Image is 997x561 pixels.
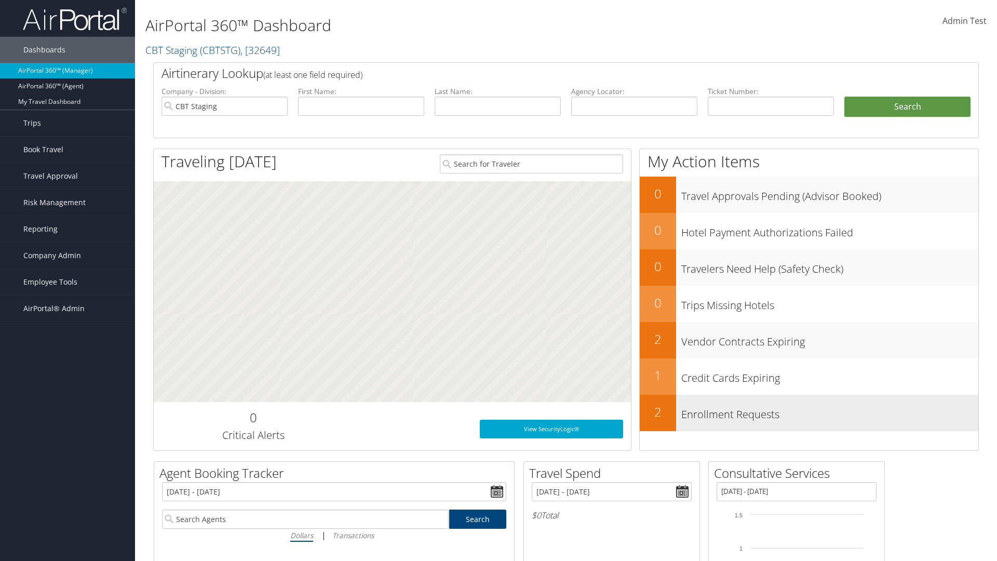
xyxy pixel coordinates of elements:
[161,151,277,172] h1: Traveling [DATE]
[200,43,240,57] span: ( CBTSTG )
[449,510,507,529] a: Search
[681,366,978,385] h3: Credit Cards Expiring
[161,86,288,97] label: Company - Division:
[681,293,978,313] h3: Trips Missing Hotels
[640,221,676,239] h2: 0
[640,395,978,431] a: 2Enrollment Requests
[440,154,623,173] input: Search for Traveler
[240,43,280,57] span: , [ 32649 ]
[640,403,676,421] h2: 2
[640,367,676,384] h2: 1
[298,86,424,97] label: First Name:
[942,15,987,26] span: Admin Test
[145,15,706,36] h1: AirPortal 360™ Dashboard
[640,330,676,348] h2: 2
[640,258,676,275] h2: 0
[640,358,978,395] a: 1Credit Cards Expiring
[681,257,978,276] h3: Travelers Need Help (Safety Check)
[681,329,978,349] h3: Vendor Contracts Expiring
[23,243,81,269] span: Company Admin
[23,137,63,163] span: Book Travel
[23,190,86,216] span: Risk Management
[640,322,978,358] a: 2Vendor Contracts Expiring
[640,177,978,213] a: 0Travel Approvals Pending (Advisor Booked)
[23,296,85,322] span: AirPortal® Admin
[640,294,676,312] h2: 0
[435,86,561,97] label: Last Name:
[263,69,362,81] span: (at least one field required)
[332,530,374,540] i: Transactions
[640,185,676,203] h2: 0
[23,269,77,295] span: Employee Tools
[640,249,978,286] a: 0Travelers Need Help (Safety Check)
[23,7,127,31] img: airportal-logo.png
[145,43,280,57] a: CBT Staging
[942,5,987,37] a: Admin Test
[159,464,514,482] h2: Agent Booking Tracker
[681,402,978,422] h3: Enrollment Requests
[714,464,884,482] h2: Consultative Services
[23,37,65,63] span: Dashboards
[532,510,692,521] h6: Total
[23,110,41,136] span: Trips
[640,213,978,249] a: 0Hotel Payment Authorizations Failed
[162,529,506,542] div: |
[681,220,978,240] h3: Hotel Payment Authorizations Failed
[162,510,449,529] input: Search Agents
[844,97,971,117] button: Search
[708,86,834,97] label: Ticket Number:
[532,510,541,521] span: $0
[681,184,978,204] h3: Travel Approvals Pending (Advisor Booked)
[739,545,743,552] tspan: 1
[161,428,345,443] h3: Critical Alerts
[480,420,623,438] a: View SecurityLogic®
[23,216,58,242] span: Reporting
[640,151,978,172] h1: My Action Items
[23,163,78,189] span: Travel Approval
[640,286,978,322] a: 0Trips Missing Hotels
[571,86,697,97] label: Agency Locator:
[735,512,743,518] tspan: 1.5
[161,64,902,82] h2: Airtinerary Lookup
[529,464,699,482] h2: Travel Spend
[290,530,313,540] i: Dollars
[161,409,345,426] h2: 0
